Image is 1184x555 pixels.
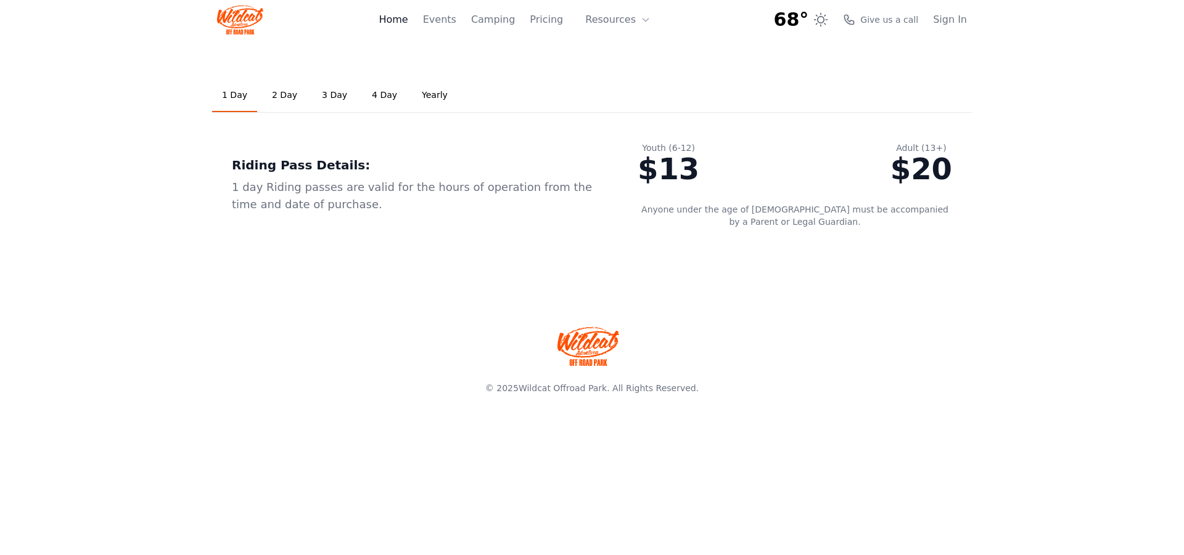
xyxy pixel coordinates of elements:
[217,5,263,34] img: Wildcat Logo
[232,179,598,213] div: 1 day Riding passes are valid for the hours of operation from the time and date of purchase.
[362,79,407,112] a: 4 Day
[638,203,952,228] p: Anyone under the age of [DEMOGRAPHIC_DATA] must be accompanied by a Parent or Legal Guardian.
[530,12,563,27] a: Pricing
[519,383,607,393] a: Wildcat Offroad Park
[890,142,952,154] div: Adult (13+)
[860,14,918,26] span: Give us a call
[423,12,456,27] a: Events
[638,142,699,154] div: Youth (6-12)
[262,79,307,112] a: 2 Day
[379,12,408,27] a: Home
[232,156,598,174] div: Riding Pass Details:
[638,154,699,184] div: $13
[890,154,952,184] div: $20
[933,12,967,27] a: Sign In
[471,12,515,27] a: Camping
[312,79,357,112] a: 3 Day
[843,14,918,26] a: Give us a call
[485,383,699,393] span: © 2025 . All Rights Reserved.
[412,79,458,112] a: Yearly
[212,79,257,112] a: 1 Day
[557,326,619,366] img: Wildcat Offroad park
[774,9,809,31] span: 68°
[578,7,658,32] button: Resources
